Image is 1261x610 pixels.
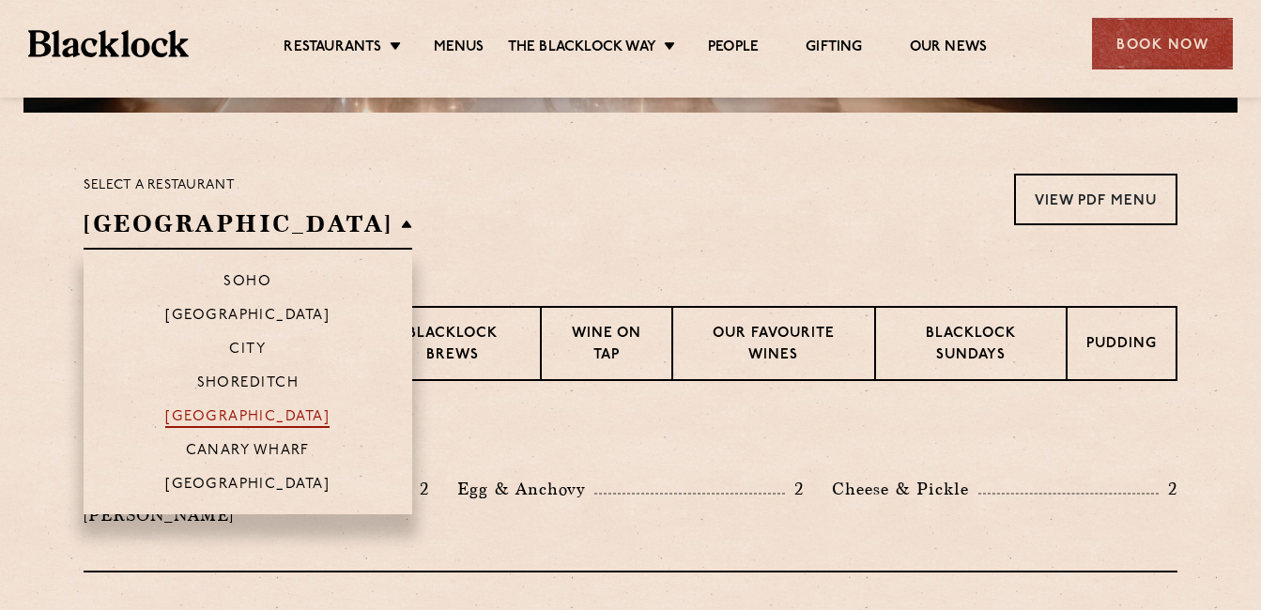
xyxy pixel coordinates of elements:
[165,477,330,496] p: [GEOGRAPHIC_DATA]
[508,38,656,59] a: The Blacklock Way
[410,477,429,501] p: 2
[457,476,594,502] p: Egg & Anchovy
[165,409,330,428] p: [GEOGRAPHIC_DATA]
[692,324,854,368] p: Our favourite wines
[223,274,271,293] p: Soho
[895,324,1047,368] p: Blacklock Sundays
[1092,18,1233,69] div: Book Now
[186,443,310,462] p: Canary Wharf
[84,207,412,250] h2: [GEOGRAPHIC_DATA]
[384,324,521,368] p: Blacklock Brews
[1159,477,1177,501] p: 2
[708,38,759,59] a: People
[84,428,1177,452] h3: Pre Chop Bites
[84,174,412,198] p: Select a restaurant
[229,342,266,360] p: City
[806,38,862,59] a: Gifting
[165,308,330,327] p: [GEOGRAPHIC_DATA]
[910,38,988,59] a: Our News
[28,30,189,57] img: BL_Textured_Logo-footer-cropped.svg
[197,375,300,394] p: Shoreditch
[1014,174,1177,225] a: View PDF Menu
[434,38,484,59] a: Menus
[561,324,653,368] p: Wine on Tap
[284,38,381,59] a: Restaurants
[832,476,978,502] p: Cheese & Pickle
[1086,334,1157,358] p: Pudding
[785,477,804,501] p: 2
